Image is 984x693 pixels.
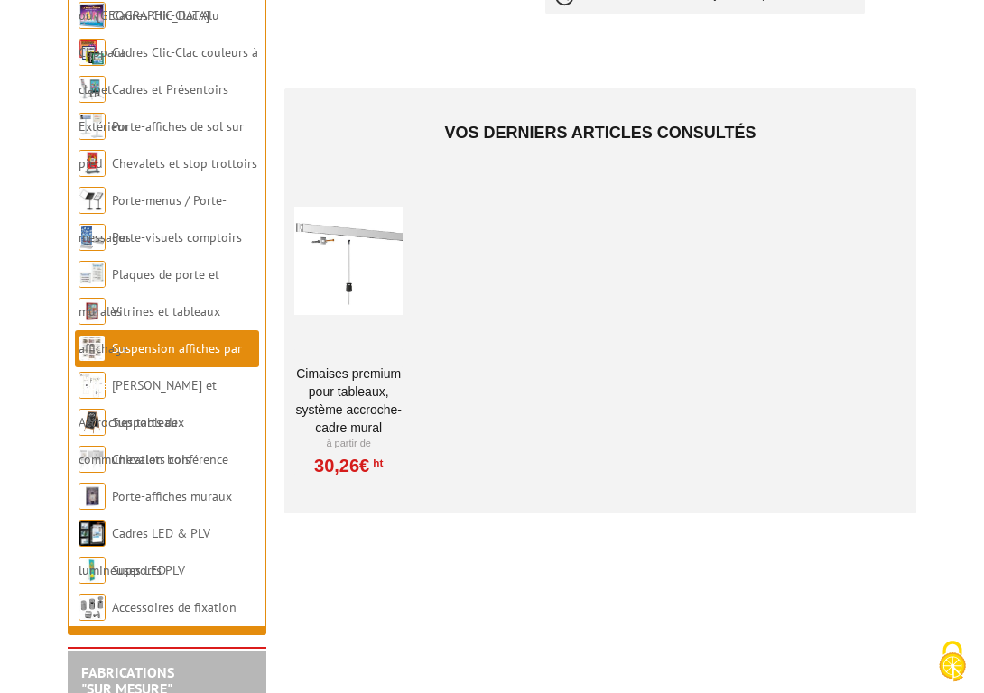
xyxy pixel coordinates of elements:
[112,229,242,245] a: Porte-visuels comptoirs
[112,451,228,467] a: Chevalets conférence
[112,562,185,578] a: Supports PLV
[930,639,975,684] img: Cookies (fenêtre modale)
[921,632,984,693] button: Cookies (fenêtre modale)
[79,377,217,430] a: [PERSON_NAME] et Accroches tableaux
[79,303,220,356] a: Vitrines et tableaux affichage
[79,340,242,393] a: Suspension affiches par câbles
[79,266,219,319] a: Plaques de porte et murales
[79,594,106,621] img: Accessoires de fixation
[294,437,403,451] p: À partir de
[79,118,244,171] a: Porte-affiches de sol sur pied
[369,457,383,469] sup: HT
[79,483,106,510] img: Porte-affiches muraux
[444,124,756,142] span: Vos derniers articles consultés
[79,187,106,214] img: Porte-menus / Porte-messages
[294,365,403,437] a: Cimaises PREMIUM pour tableaux, système accroche-cadre mural
[112,155,257,171] a: Chevalets et stop trottoirs
[79,261,106,288] img: Plaques de porte et murales
[112,599,237,615] a: Accessoires de fixation
[79,414,190,467] a: Supports de communication bois
[79,192,227,245] a: Porte-menus / Porte-messages
[79,7,219,60] a: Cadres Clic-Clac Alu Clippant
[79,44,258,97] a: Cadres Clic-Clac couleurs à clapet
[79,81,228,134] a: Cadres et Présentoirs Extérieur
[314,460,383,471] a: 30,26€HT
[112,488,232,504] a: Porte-affiches muraux
[79,525,210,578] a: Cadres LED & PLV lumineuses LED
[79,520,106,547] img: Cadres LED & PLV lumineuses LED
